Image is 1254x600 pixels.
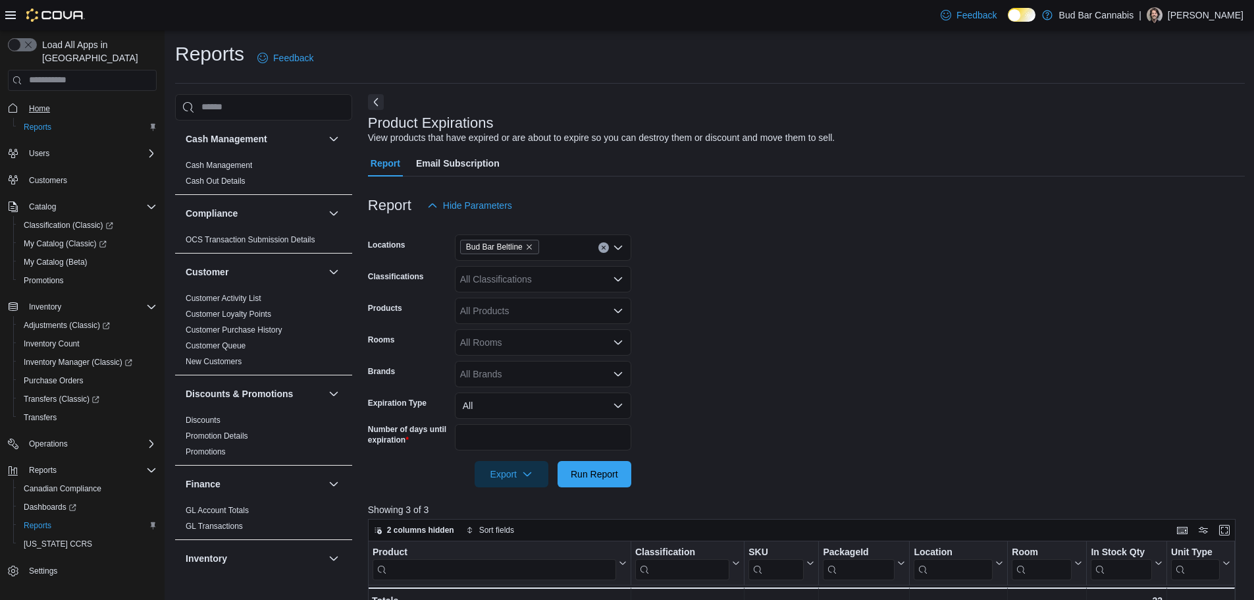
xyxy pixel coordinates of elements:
[24,436,157,452] span: Operations
[1216,522,1232,538] button: Enter fullscreen
[914,546,993,580] div: Location
[3,561,162,580] button: Settings
[18,354,138,370] a: Inventory Manager (Classic)
[18,373,157,389] span: Purchase Orders
[186,356,242,367] span: New Customers
[635,546,740,580] button: Classification
[13,371,162,390] button: Purchase Orders
[613,242,623,253] button: Open list of options
[914,546,1003,580] button: Location
[326,551,342,566] button: Inventory
[186,325,282,335] a: Customer Purchase History
[186,161,252,170] a: Cash Management
[371,150,400,177] span: Report
[368,303,402,314] label: Products
[186,357,242,366] a: New Customers
[368,335,395,345] label: Rooms
[24,172,157,188] span: Customers
[326,264,342,280] button: Customer
[1139,7,1141,23] p: |
[24,462,62,478] button: Reports
[29,202,56,212] span: Catalog
[24,394,99,404] span: Transfers (Classic)
[29,175,67,186] span: Customers
[24,502,76,512] span: Dashboards
[186,310,271,319] a: Customer Loyalty Points
[3,198,162,216] button: Catalog
[1171,546,1220,580] div: Unit Type
[18,336,85,352] a: Inventory Count
[1147,7,1163,23] div: Doug W
[24,173,72,188] a: Customers
[823,546,895,580] div: Package URL
[558,461,631,487] button: Run Report
[24,199,157,215] span: Catalog
[956,9,997,22] span: Feedback
[186,294,261,303] a: Customer Activity List
[13,118,162,136] button: Reports
[3,144,162,163] button: Users
[186,177,246,186] a: Cash Out Details
[368,424,450,445] label: Number of days until expiration
[186,207,238,220] h3: Compliance
[18,536,97,552] a: [US_STATE] CCRS
[18,236,112,252] a: My Catalog (Classic)
[186,477,221,491] h3: Finance
[186,132,323,146] button: Cash Management
[186,477,323,491] button: Finance
[3,435,162,453] button: Operations
[18,536,157,552] span: Washington CCRS
[29,465,57,476] span: Reports
[18,410,62,425] a: Transfers
[1059,7,1134,23] p: Bud Bar Cannabis
[13,479,162,498] button: Canadian Compliance
[186,552,227,565] h3: Inventory
[175,290,352,375] div: Customer
[1091,546,1152,580] div: In Stock Qty
[186,431,248,441] a: Promotion Details
[186,447,226,457] span: Promotions
[13,253,162,271] button: My Catalog (Beta)
[18,499,157,515] span: Dashboards
[186,325,282,335] span: Customer Purchase History
[18,119,57,135] a: Reports
[13,234,162,253] a: My Catalog (Classic)
[175,157,352,194] div: Cash Management
[24,299,157,315] span: Inventory
[18,217,118,233] a: Classification (Classic)
[13,271,162,290] button: Promotions
[186,506,249,515] a: GL Account Totals
[13,498,162,516] a: Dashboards
[24,562,157,579] span: Settings
[460,240,539,254] span: Bud Bar Beltline
[368,198,411,213] h3: Report
[186,387,323,400] button: Discounts & Promotions
[466,240,523,254] span: Bud Bar Beltline
[18,499,82,515] a: Dashboards
[24,238,107,249] span: My Catalog (Classic)
[186,521,243,532] span: GL Transactions
[479,525,514,535] span: Sort fields
[18,317,115,333] a: Adjustments (Classic)
[1171,546,1230,580] button: Unit Type
[368,115,494,131] h3: Product Expirations
[24,462,157,478] span: Reports
[24,257,88,267] span: My Catalog (Beta)
[18,391,157,407] span: Transfers (Classic)
[326,205,342,221] button: Compliance
[368,398,427,408] label: Expiration Type
[186,341,246,350] a: Customer Queue
[186,132,267,146] h3: Cash Management
[18,317,157,333] span: Adjustments (Classic)
[18,119,157,135] span: Reports
[29,103,50,114] span: Home
[613,306,623,316] button: Open list of options
[18,217,157,233] span: Classification (Classic)
[748,546,804,580] div: SKU URL
[823,546,905,580] button: PackageId
[29,566,57,576] span: Settings
[613,274,623,285] button: Open list of options
[24,146,55,161] button: Users
[24,299,66,315] button: Inventory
